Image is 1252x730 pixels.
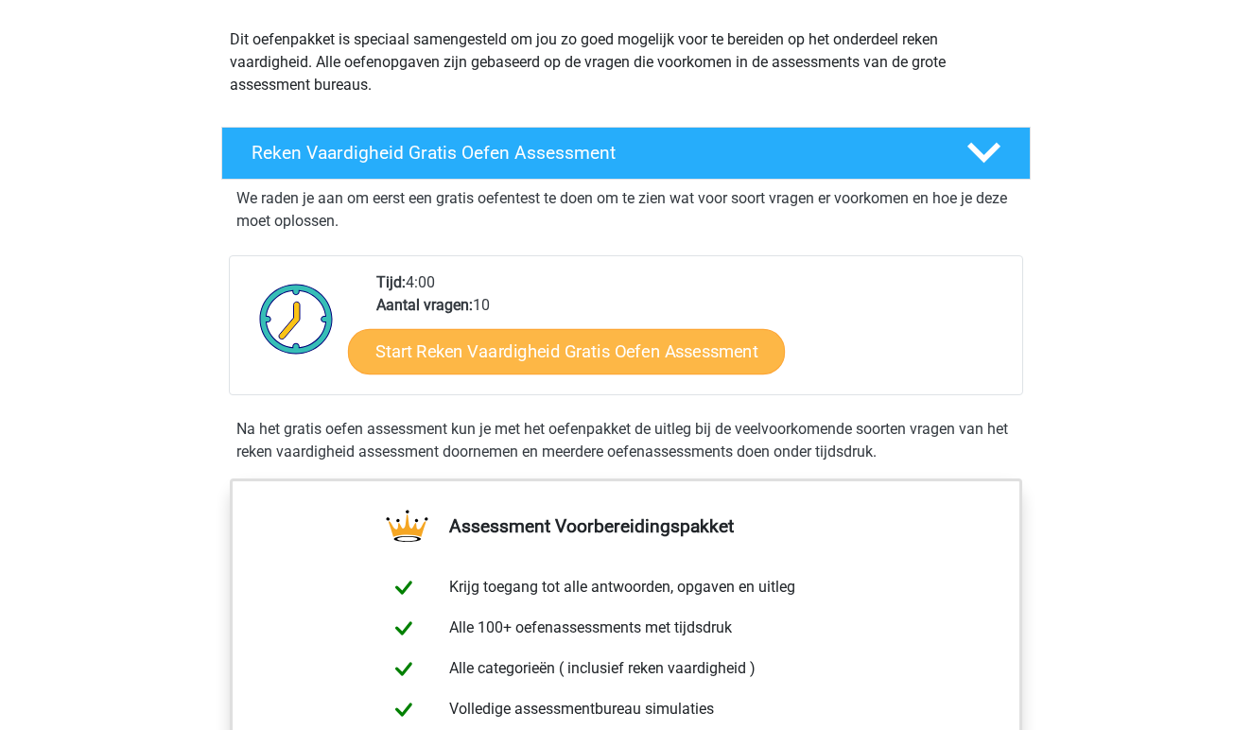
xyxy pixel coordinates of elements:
[249,271,344,366] img: Klok
[229,418,1023,463] div: Na het gratis oefen assessment kun je met het oefenpakket de uitleg bij de veelvoorkomende soorte...
[252,142,936,164] h4: Reken Vaardigheid Gratis Oefen Assessment
[236,187,1016,233] p: We raden je aan om eerst een gratis oefentest te doen om te zien wat voor soort vragen er voorkom...
[376,296,473,314] b: Aantal vragen:
[362,271,1021,394] div: 4:00 10
[376,273,406,291] b: Tijd:
[230,28,1022,96] p: Dit oefenpakket is speciaal samengesteld om jou zo goed mogelijk voor te bereiden op het onderdee...
[348,328,785,374] a: Start Reken Vaardigheid Gratis Oefen Assessment
[214,127,1038,180] a: Reken Vaardigheid Gratis Oefen Assessment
